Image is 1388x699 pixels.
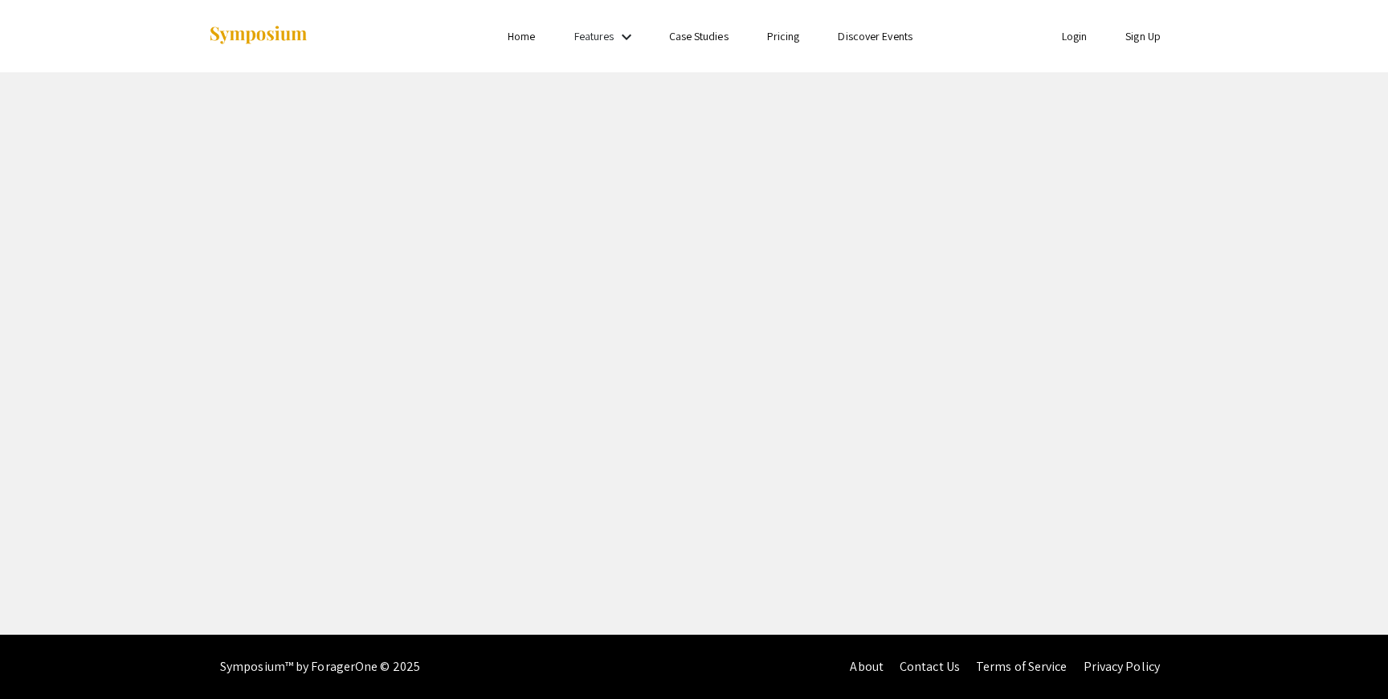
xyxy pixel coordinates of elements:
[508,29,535,43] a: Home
[900,658,960,675] a: Contact Us
[617,27,636,47] mat-icon: Expand Features list
[208,25,308,47] img: Symposium by ForagerOne
[1084,658,1160,675] a: Privacy Policy
[976,658,1068,675] a: Terms of Service
[220,635,420,699] div: Symposium™ by ForagerOne © 2025
[1062,29,1088,43] a: Login
[767,29,800,43] a: Pricing
[838,29,912,43] a: Discover Events
[669,29,729,43] a: Case Studies
[574,29,614,43] a: Features
[850,658,884,675] a: About
[1125,29,1161,43] a: Sign Up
